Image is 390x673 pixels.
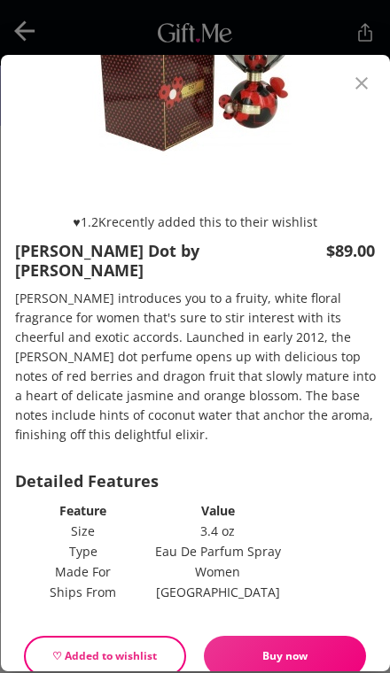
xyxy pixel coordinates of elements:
td: [GEOGRAPHIC_DATA] [152,583,285,601]
p: [PERSON_NAME] introduces you to a fruity, white floral fragrance for women that's sure to stir in... [15,289,376,445]
td: 3.4 oz [152,522,285,540]
p: ♥ 1.2K recently added this to their wishlist [73,213,316,232]
img: product image [90,9,300,168]
span: Buy now [204,646,366,666]
button: close [340,62,383,104]
td: Size [17,522,150,540]
th: Value [152,501,285,520]
td: Eau De Parfum Spray [152,542,285,561]
p: Detailed Features [15,471,376,491]
p: $89.00 [267,241,375,260]
span: ♡ Added to wishlist [39,646,171,666]
td: Type [17,542,150,561]
td: Women [152,562,285,581]
th: Feature [17,501,150,520]
td: Ships From [17,583,150,601]
p: [PERSON_NAME] Dot by [PERSON_NAME] [15,241,268,280]
td: Made For [17,562,150,581]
